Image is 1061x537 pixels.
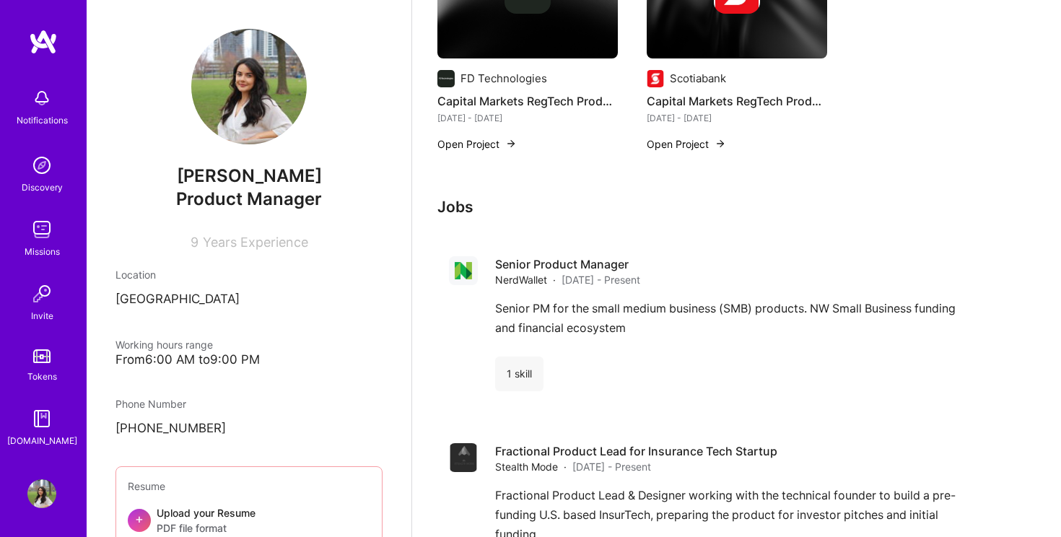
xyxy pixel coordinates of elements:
[135,511,144,526] span: +
[562,272,640,287] span: [DATE] - Present
[191,235,198,250] span: 9
[460,71,547,86] div: FD Technologies
[157,505,256,536] div: Upload your Resume
[17,113,68,128] div: Notifications
[437,198,1022,216] h3: Jobs
[553,272,556,287] span: ·
[495,256,640,272] h4: Senior Product Manager
[647,136,726,152] button: Open Project
[647,92,827,110] h4: Capital Markets RegTech Products
[24,479,60,508] a: User Avatar
[647,110,827,126] div: [DATE] - [DATE]
[203,235,308,250] span: Years Experience
[27,279,56,308] img: Invite
[115,165,383,187] span: [PERSON_NAME]
[27,151,56,180] img: discovery
[128,480,165,492] span: Resume
[572,459,651,474] span: [DATE] - Present
[27,404,56,433] img: guide book
[449,256,478,285] img: Company logo
[27,479,56,508] img: User Avatar
[115,352,383,367] div: From 6:00 AM to 9:00 PM
[22,180,63,195] div: Discovery
[33,349,51,363] img: tokens
[715,138,726,149] img: arrow-right
[437,136,517,152] button: Open Project
[449,443,478,472] img: Company logo
[564,459,567,474] span: ·
[157,520,256,536] span: PDF file format
[495,357,543,391] div: 1 skill
[191,29,307,144] img: User Avatar
[27,84,56,113] img: bell
[27,369,57,384] div: Tokens
[7,433,77,448] div: [DOMAIN_NAME]
[437,70,455,87] img: Company logo
[115,420,383,437] p: [PHONE_NUMBER]
[115,339,213,351] span: Working hours range
[115,291,383,308] p: [GEOGRAPHIC_DATA]
[495,443,777,459] h4: Fractional Product Lead for Insurance Tech Startup
[495,272,547,287] span: NerdWallet
[128,505,370,536] div: +Upload your ResumePDF file format
[647,70,664,87] img: Company logo
[115,267,383,282] div: Location
[27,215,56,244] img: teamwork
[176,188,322,209] span: Product Manager
[670,71,726,86] div: Scotiabank
[25,244,60,259] div: Missions
[115,398,186,410] span: Phone Number
[437,92,618,110] h4: Capital Markets RegTech Products
[29,29,58,55] img: logo
[31,308,53,323] div: Invite
[437,110,618,126] div: [DATE] - [DATE]
[505,138,517,149] img: arrow-right
[495,459,558,474] span: Stealth Mode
